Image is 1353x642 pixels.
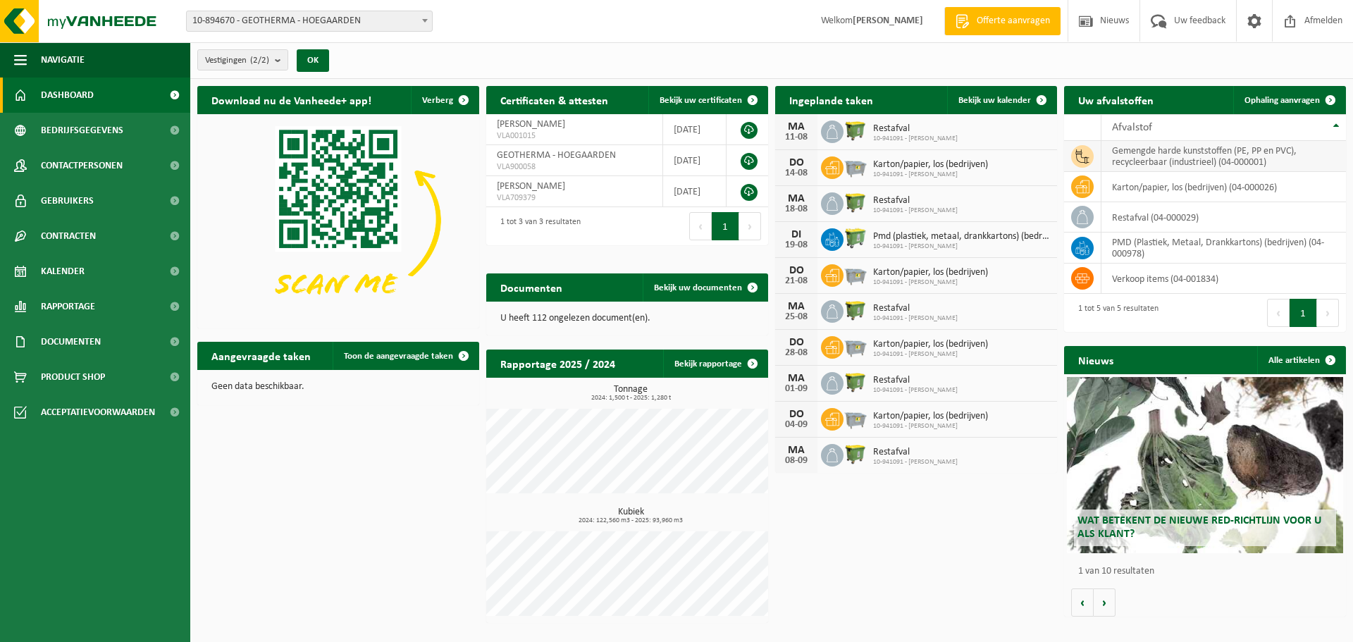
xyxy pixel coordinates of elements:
[497,161,652,173] span: VLA900058
[497,130,652,142] span: VLA001015
[782,276,810,286] div: 21-08
[873,206,958,215] span: 10-941091 - [PERSON_NAME]
[782,312,810,322] div: 25-08
[782,132,810,142] div: 11-08
[873,350,988,359] span: 10-941091 - [PERSON_NAME]
[663,350,767,378] a: Bekijk rapportage
[497,119,565,130] span: [PERSON_NAME]
[947,86,1056,114] a: Bekijk uw kalender
[41,359,105,395] span: Product Shop
[782,204,810,214] div: 18-08
[944,7,1061,35] a: Offerte aanvragen
[197,342,325,369] h2: Aangevraagde taken
[486,273,576,301] h2: Documenten
[782,337,810,348] div: DO
[782,168,810,178] div: 14-08
[873,171,988,179] span: 10-941091 - [PERSON_NAME]
[873,267,988,278] span: Karton/papier, los (bedrijven)
[41,78,94,113] span: Dashboard
[1257,346,1345,374] a: Alle artikelen
[782,373,810,384] div: MA
[873,135,958,143] span: 10-941091 - [PERSON_NAME]
[197,114,479,326] img: Download de VHEPlus App
[782,445,810,456] div: MA
[873,375,958,386] span: Restafval
[873,458,958,467] span: 10-941091 - [PERSON_NAME]
[654,283,742,292] span: Bekijk uw documenten
[958,96,1031,105] span: Bekijk uw kalender
[41,183,94,218] span: Gebruikers
[1071,588,1094,617] button: Vorige
[853,16,923,26] strong: [PERSON_NAME]
[493,395,768,402] span: 2024: 1,500 t - 2025: 1,280 t
[344,352,453,361] span: Toon de aangevraagde taken
[689,212,712,240] button: Previous
[1067,377,1343,553] a: Wat betekent de nieuwe RED-richtlijn voor u als klant?
[873,159,988,171] span: Karton/papier, los (bedrijven)
[500,314,754,323] p: U heeft 112 ongelezen document(en).
[873,422,988,431] span: 10-941091 - [PERSON_NAME]
[712,212,739,240] button: 1
[873,195,958,206] span: Restafval
[782,456,810,466] div: 08-09
[782,420,810,430] div: 04-09
[41,395,155,430] span: Acceptatievoorwaarden
[1077,515,1321,540] span: Wat betekent de nieuwe RED-richtlijn voor u als klant?
[497,150,616,161] span: GEOTHERMA - HOEGAARDEN
[782,265,810,276] div: DO
[497,181,565,192] span: [PERSON_NAME]
[1317,299,1339,327] button: Next
[493,507,768,524] h3: Kubiek
[660,96,742,105] span: Bekijk uw certificaten
[663,176,727,207] td: [DATE]
[782,193,810,204] div: MA
[873,123,958,135] span: Restafval
[187,11,432,31] span: 10-894670 - GEOTHERMA - HOEGAARDEN
[844,190,867,214] img: WB-1100-HPE-GN-50
[782,157,810,168] div: DO
[1267,299,1290,327] button: Previous
[844,262,867,286] img: WB-2500-GAL-GY-01
[1094,588,1116,617] button: Volgende
[41,218,96,254] span: Contracten
[1233,86,1345,114] a: Ophaling aanvragen
[648,86,767,114] a: Bekijk uw certificaten
[844,118,867,142] img: WB-1100-HPE-GN-50
[486,86,622,113] h2: Certificaten & attesten
[873,242,1050,251] span: 10-941091 - [PERSON_NAME]
[1101,264,1346,294] td: verkoop items (04-001834)
[873,339,988,350] span: Karton/papier, los (bedrijven)
[782,409,810,420] div: DO
[1064,86,1168,113] h2: Uw afvalstoffen
[297,49,329,72] button: OK
[873,447,958,458] span: Restafval
[782,348,810,358] div: 28-08
[41,289,95,324] span: Rapportage
[663,114,727,145] td: [DATE]
[873,411,988,422] span: Karton/papier, los (bedrijven)
[41,254,85,289] span: Kalender
[844,406,867,430] img: WB-2500-GAL-GY-01
[782,229,810,240] div: DI
[844,226,867,250] img: WB-0660-HPE-GN-50
[41,42,85,78] span: Navigatie
[775,86,887,113] h2: Ingeplande taken
[411,86,478,114] button: Verberg
[873,386,958,395] span: 10-941091 - [PERSON_NAME]
[782,240,810,250] div: 19-08
[41,113,123,148] span: Bedrijfsgegevens
[873,278,988,287] span: 10-941091 - [PERSON_NAME]
[844,370,867,394] img: WB-1100-HPE-GN-50
[643,273,767,302] a: Bekijk uw documenten
[782,384,810,394] div: 01-09
[186,11,433,32] span: 10-894670 - GEOTHERMA - HOEGAARDEN
[493,385,768,402] h3: Tonnage
[197,49,288,70] button: Vestigingen(2/2)
[1101,233,1346,264] td: PMD (Plastiek, Metaal, Drankkartons) (bedrijven) (04-000978)
[844,154,867,178] img: WB-2500-GAL-GY-01
[873,303,958,314] span: Restafval
[1101,172,1346,202] td: karton/papier, los (bedrijven) (04-000026)
[205,50,269,71] span: Vestigingen
[497,192,652,204] span: VLA709379
[663,145,727,176] td: [DATE]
